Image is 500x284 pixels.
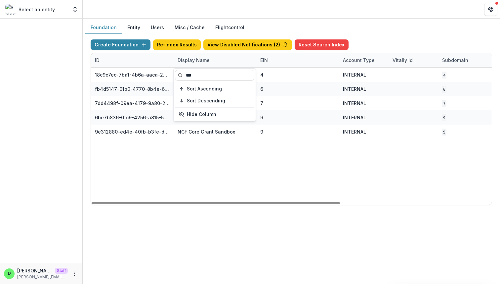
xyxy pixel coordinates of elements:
[169,21,210,34] button: Misc / Cache
[442,100,446,107] code: 7
[215,24,244,31] a: Flightcontrol
[85,21,122,34] button: Foundation
[91,53,174,67] div: ID
[95,100,170,107] div: 7dd4498f-09ea-4179-9a80-2e95201798fe
[339,57,379,64] div: Account Type
[19,6,55,13] p: Select an entity
[389,53,438,67] div: Vitally Id
[260,85,263,92] div: 6
[187,86,222,92] span: Sort Ascending
[203,39,292,50] button: View Disabled Notifications (2)
[174,57,214,64] div: Display Name
[187,98,225,104] span: Sort Descending
[438,53,488,67] div: Subdomain
[295,39,349,50] button: Reset Search Index
[343,71,366,78] div: INTERNAL
[153,39,201,50] button: Re-Index Results
[442,86,446,93] code: 6
[260,114,263,121] div: 9
[260,71,264,78] div: 4
[17,274,68,280] p: [PERSON_NAME][EMAIL_ADDRESS][DOMAIN_NAME]
[343,85,366,92] div: INTERNAL
[95,71,170,78] div: 18c9c7ec-7ba1-4b6a-aaca-25bdfd8349a0
[260,100,263,107] div: 7
[95,85,170,92] div: fb4d5147-01b0-4770-8b4e-6131ffe66fe5
[175,95,254,106] button: Sort Descending
[442,72,446,79] code: 4
[339,53,389,67] div: Account Type
[178,128,235,135] div: NCF Core Grant Sandbox
[95,114,170,121] div: 6be7b836-0fc9-4256-a815-50ef1edb4eb9
[256,53,339,67] div: EIN
[442,114,446,121] code: 9
[442,129,446,136] code: 9
[175,109,254,120] button: Hide Column
[70,270,78,278] button: More
[343,114,366,121] div: INTERNAL
[174,53,256,67] div: Display Name
[175,84,254,94] button: Sort Ascending
[55,268,68,274] p: Staff
[5,4,16,15] img: Select an entity
[95,128,170,135] div: 9e312880-ed4e-40fb-b3fe-d14196f460b1
[146,21,169,34] button: Users
[343,100,366,107] div: INTERNAL
[122,21,146,34] button: Entity
[8,271,11,276] div: Divyansh
[260,128,263,135] div: 9
[91,39,150,50] button: Create Foundation
[256,57,272,64] div: EIN
[343,128,366,135] div: INTERNAL
[438,57,472,64] div: Subdomain
[389,57,417,64] div: Vitally Id
[91,57,104,64] div: ID
[484,3,497,16] button: Get Help
[70,3,80,16] button: Open entity switcher
[17,267,52,274] p: [PERSON_NAME]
